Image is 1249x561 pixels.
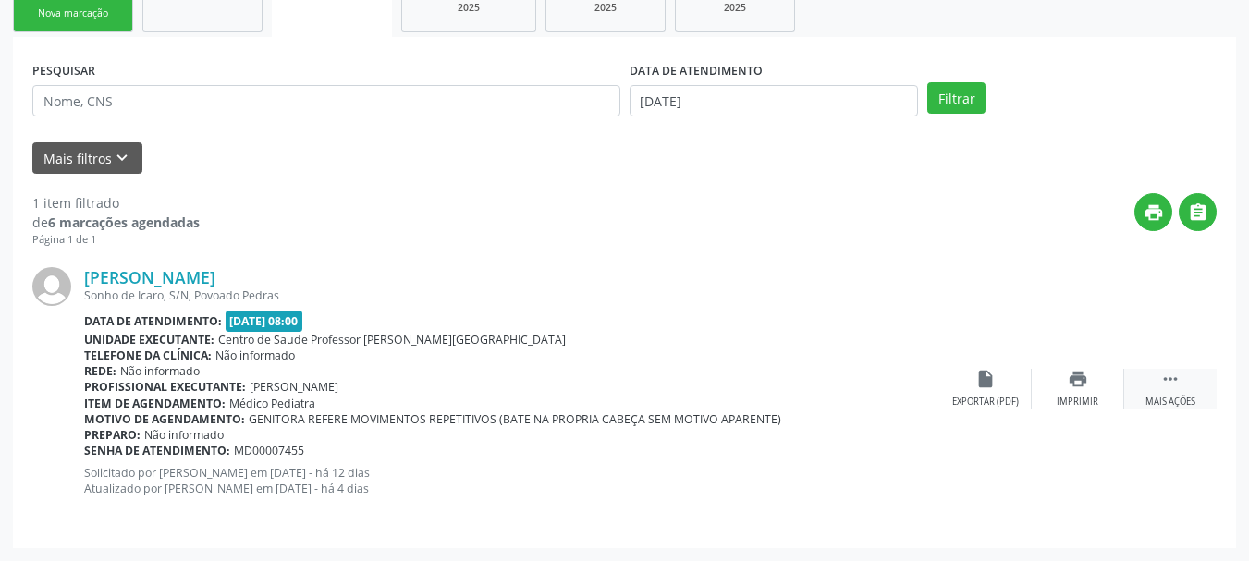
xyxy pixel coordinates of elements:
[84,411,245,427] b: Motivo de agendamento:
[952,396,1019,409] div: Exportar (PDF)
[84,267,215,287] a: [PERSON_NAME]
[226,311,303,332] span: [DATE] 08:00
[229,396,315,411] span: Médico Pediatra
[112,148,132,168] i: keyboard_arrow_down
[84,332,214,348] b: Unidade executante:
[120,363,200,379] span: Não informado
[1068,369,1088,389] i: print
[1160,369,1181,389] i: 
[32,85,620,116] input: Nome, CNS
[630,56,763,85] label: DATA DE ATENDIMENTO
[1144,202,1164,223] i: print
[84,443,230,458] b: Senha de atendimento:
[1134,193,1172,231] button: print
[234,443,304,458] span: MD00007455
[84,427,141,443] b: Preparo:
[27,6,119,20] div: Nova marcação
[84,313,222,329] b: Data de atendimento:
[32,213,200,232] div: de
[249,411,781,427] span: GENITORA REFERE MOVIMENTOS REPETITIVOS (BATE NA PROPRIA CABEÇA SEM MOTIVO APARENTE)
[84,379,246,395] b: Profissional executante:
[84,348,212,363] b: Telefone da clínica:
[1145,396,1195,409] div: Mais ações
[1188,202,1208,223] i: 
[32,193,200,213] div: 1 item filtrado
[250,379,338,395] span: [PERSON_NAME]
[1057,396,1098,409] div: Imprimir
[218,332,566,348] span: Centro de Saude Professor [PERSON_NAME][GEOGRAPHIC_DATA]
[1179,193,1217,231] button: 
[559,1,652,15] div: 2025
[84,287,939,303] div: Sonho de Icaro, S/N, Povoado Pedras
[630,85,919,116] input: Selecione um intervalo
[415,1,522,15] div: 2025
[689,1,781,15] div: 2025
[32,267,71,306] img: img
[48,213,200,231] strong: 6 marcações agendadas
[84,396,226,411] b: Item de agendamento:
[84,465,939,496] p: Solicitado por [PERSON_NAME] em [DATE] - há 12 dias Atualizado por [PERSON_NAME] em [DATE] - há 4...
[32,56,95,85] label: PESQUISAR
[927,82,986,114] button: Filtrar
[32,232,200,248] div: Página 1 de 1
[144,427,224,443] span: Não informado
[32,142,142,175] button: Mais filtroskeyboard_arrow_down
[215,348,295,363] span: Não informado
[84,363,116,379] b: Rede:
[975,369,996,389] i: insert_drive_file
